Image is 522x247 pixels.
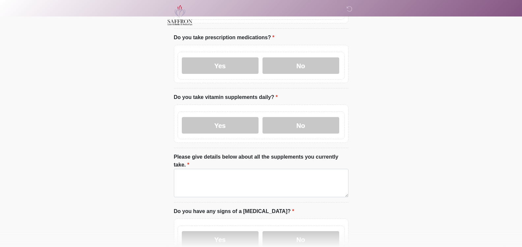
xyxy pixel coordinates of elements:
label: Yes [182,57,259,74]
img: Saffron Laser Aesthetics and Medical Spa Logo [167,5,193,25]
label: Please give details below about all the supplements you currently take. [174,153,348,169]
label: Do you take vitamin supplements daily? [174,93,278,101]
label: Yes [182,117,259,134]
label: No [262,117,339,134]
label: No [262,57,339,74]
label: Do you have any signs of a [MEDICAL_DATA]? [174,207,294,215]
label: Do you take prescription medications? [174,34,275,42]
